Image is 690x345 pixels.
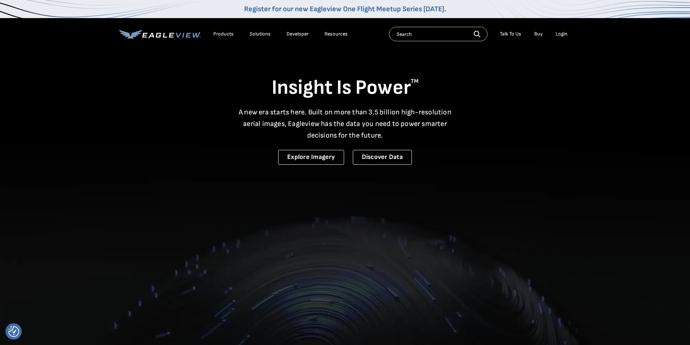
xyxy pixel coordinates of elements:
[353,150,412,165] a: Discover Data
[119,75,571,101] h1: Insight Is Power
[287,31,309,37] a: Developer
[213,31,234,37] div: Products
[411,78,419,85] sup: TM
[500,31,521,37] div: Talk To Us
[8,326,19,337] img: Revisit consent button
[278,150,344,165] a: Explore Imagery
[8,326,19,337] button: Consent Preferences
[389,27,488,41] input: Search
[250,31,271,37] div: Solutions
[244,5,446,13] a: Register for our new Eagleview One Flight Meetup Series [DATE].
[325,31,348,37] div: Resources
[556,31,568,37] div: Login
[234,106,456,141] p: A new era starts here. Built on more than 3.5 billion high-resolution aerial images, Eagleview ha...
[534,31,543,37] a: Buy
